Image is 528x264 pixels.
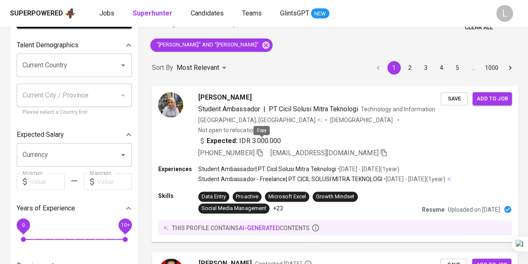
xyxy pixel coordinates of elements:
span: [EMAIL_ADDRESS][DOMAIN_NAME] [270,149,379,156]
div: Superpowered [10,9,63,18]
div: Proactive [236,192,258,200]
p: Expected Salary [17,130,64,140]
span: 0 [22,222,25,228]
p: Years of Experience [17,203,75,213]
div: Years of Experience [17,200,132,217]
span: [PHONE_NUMBER] [198,149,254,156]
button: Go to page 5 [451,61,464,74]
img: b2f6e4c8ebc9bc9d11a77caf295c6f0e.jpg [158,92,183,117]
a: Superpoweredapp logo [10,7,76,20]
span: AI-generated [239,224,279,231]
img: app logo [65,7,76,20]
button: Go to page 4 [435,61,448,74]
b: Expected: [207,136,237,146]
button: Go to page 3 [419,61,432,74]
span: Save [445,94,463,103]
p: Talent Demographics [17,40,78,50]
input: Value [97,173,132,190]
div: IDR 3.000.000 [198,136,281,146]
a: Teams [242,8,263,19]
a: Jobs [99,8,116,19]
button: Add to job [472,92,512,105]
span: PT Cicil Solusi Mitra Teknologi [269,105,359,113]
nav: pagination navigation [370,61,518,74]
p: this profile contains contents [172,223,310,232]
div: Microsoft Excel [268,192,306,200]
span: | [263,104,265,114]
div: Data Entry [202,192,226,200]
div: Talent Demographics [17,37,132,54]
span: Add to job [477,94,508,103]
a: Superhunter [133,8,174,19]
input: Value [30,173,65,190]
button: Go to page 2 [403,61,417,74]
span: Clear All [465,22,493,33]
div: "[PERSON_NAME]" AND "[PERSON_NAME]" [150,38,273,52]
p: Resume [422,205,445,213]
button: Clear All [461,20,496,35]
span: Candidates [191,9,224,17]
span: Teams [242,9,262,17]
p: Showing of talent profiles found [152,20,272,35]
div: … [467,64,480,72]
p: • [DATE] - [DATE] ( 1 year ) [382,175,445,183]
p: Uploaded on [DATE] [448,205,500,213]
p: +23 [273,204,283,213]
span: NEW [311,10,329,18]
p: Student Ambassador - Freelance | PT CICIL SOLUSI MITRA TEKNOLOGI [198,175,382,183]
button: Go to next page [503,61,517,74]
span: [PERSON_NAME] [198,92,251,102]
div: Most Relevant [177,60,229,76]
a: Candidates [191,8,225,19]
button: Save [441,92,467,105]
span: 10+ [121,222,129,228]
span: Technology and Information [361,105,435,112]
button: Open [117,59,129,71]
p: • [DATE] - [DATE] ( 1 year ) [336,165,399,173]
p: Student Ambassador | PT Cicil Solusi Mitra Teknologi [198,165,336,173]
div: Growth Mindset [316,192,354,200]
p: Please select a Country first [23,108,126,117]
p: Experiences [158,165,198,173]
div: Social Media Management [202,205,266,213]
span: Jobs [99,9,114,17]
button: Open [117,149,129,161]
p: Sort By [152,63,173,73]
button: Go to page 1000 [483,61,501,74]
a: [PERSON_NAME]Student Ambassador|PT Cicil Solusi Mitra TeknologiTechnology and Information[GEOGRAP... [152,86,518,242]
p: Most Relevant [177,63,219,73]
p: Not open to relocation [198,126,256,134]
span: "[PERSON_NAME]" AND "[PERSON_NAME]" [150,41,264,49]
div: L [496,5,513,22]
span: [DEMOGRAPHIC_DATA] [330,115,394,124]
div: [GEOGRAPHIC_DATA], [GEOGRAPHIC_DATA] [198,115,322,124]
div: Expected Salary [17,126,132,143]
p: Skills [158,192,198,200]
a: GlintsGPT NEW [280,8,329,19]
button: page 1 [387,61,401,74]
span: GlintsGPT [280,9,309,17]
b: Superhunter [133,9,172,17]
span: Student Ambassador [198,105,260,113]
